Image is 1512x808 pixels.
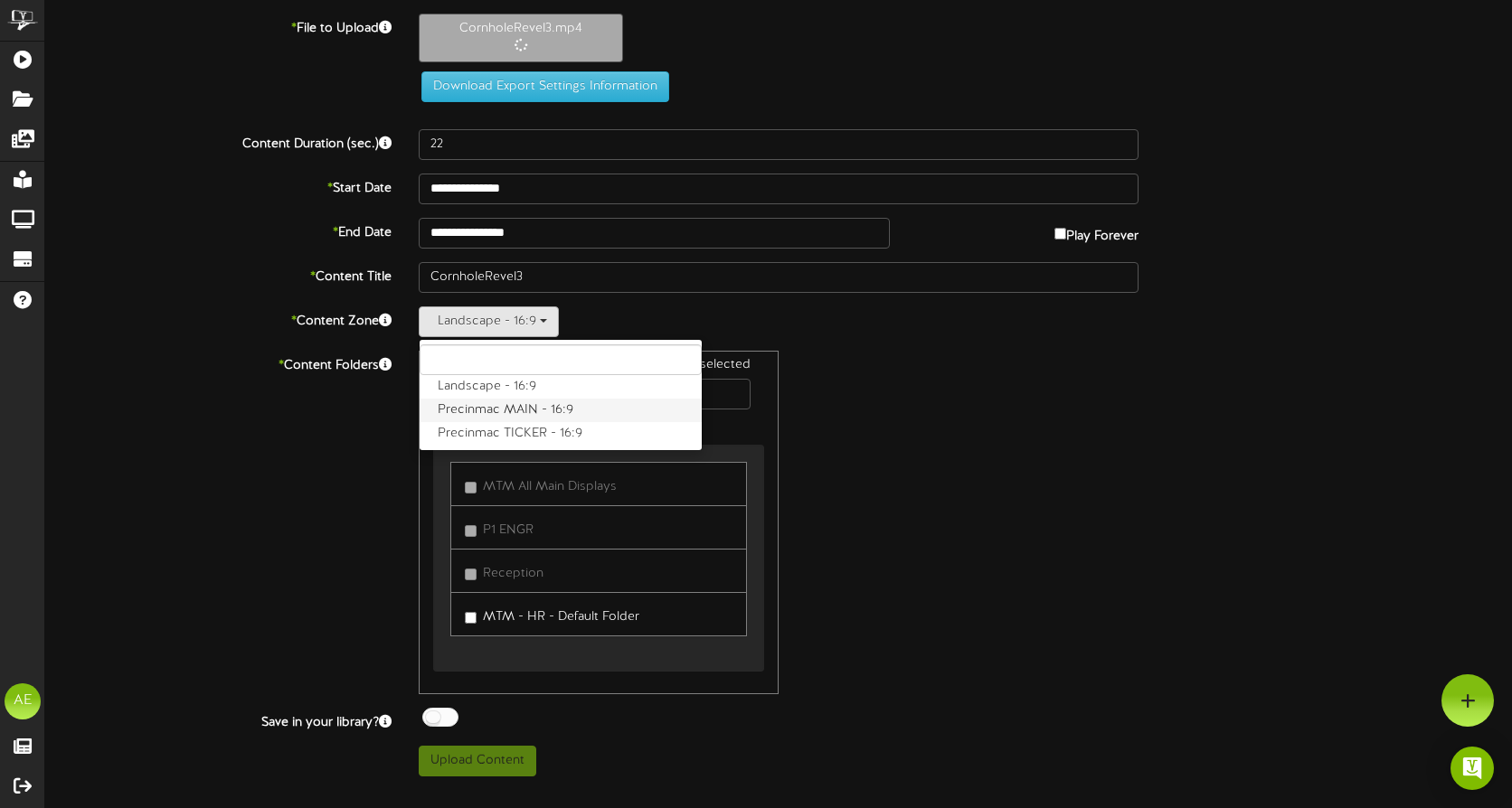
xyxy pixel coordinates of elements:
label: End Date [32,218,405,242]
ul: Landscape - 16:9 [419,339,703,451]
label: MTM - HR - Default Folder [465,602,639,626]
span: Reception [483,567,543,580]
label: Content Title [32,262,405,287]
input: MTM All Main Displays [465,482,477,493]
label: Precinmac TICKER - 16:9 [420,422,702,446]
input: Title of this Content [419,262,1139,293]
label: Content Duration (sec.) [32,129,405,154]
button: Upload Content [419,746,536,776]
div: Open Intercom Messenger [1451,747,1494,790]
div: AE [5,683,41,719]
label: Precinmac MAIN - 16:9 [420,399,702,422]
input: Reception [465,568,477,580]
label: Save in your library? [32,708,405,732]
label: Content Folders [32,351,405,375]
input: Play Forever [1054,228,1066,240]
label: Start Date [32,174,405,198]
label: Content Zone [32,306,405,331]
label: Play Forever [1054,218,1139,246]
span: P1 ENGR [483,523,534,537]
span: MTM All Main Displays [483,480,617,493]
button: Landscape - 16:9 [419,306,559,337]
label: Landscape - 16:9 [420,375,702,399]
a: Download Export Settings Information [412,80,669,93]
input: MTM - HR - Default Folder [465,612,477,624]
label: File to Upload [32,14,405,38]
input: P1 ENGR [465,525,477,537]
button: Download Export Settings Information [421,71,669,102]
